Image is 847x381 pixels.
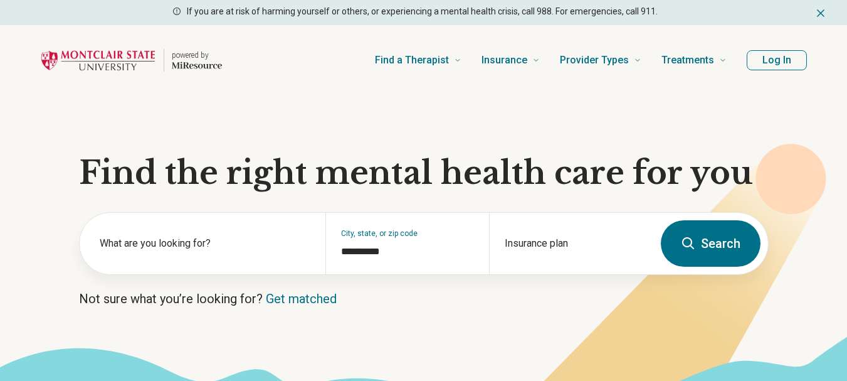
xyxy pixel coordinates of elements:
[375,51,449,69] span: Find a Therapist
[661,51,714,69] span: Treatments
[79,154,769,192] h1: Find the right mental health care for you
[661,220,760,267] button: Search
[560,51,629,69] span: Provider Types
[747,50,807,70] button: Log In
[661,35,727,85] a: Treatments
[187,5,658,18] p: If you are at risk of harming yourself or others, or experiencing a mental health crisis, call 98...
[172,50,222,60] p: powered by
[100,236,310,251] label: What are you looking for?
[40,40,222,80] a: Home page
[375,35,461,85] a: Find a Therapist
[481,51,527,69] span: Insurance
[79,290,769,308] p: Not sure what you’re looking for?
[560,35,641,85] a: Provider Types
[814,5,827,20] button: Dismiss
[481,35,540,85] a: Insurance
[266,291,337,306] a: Get matched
